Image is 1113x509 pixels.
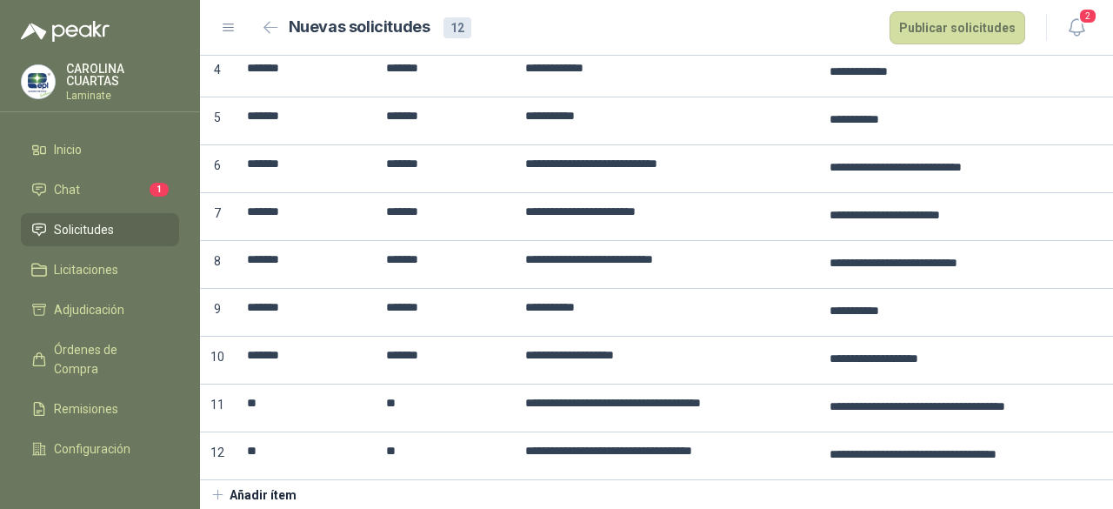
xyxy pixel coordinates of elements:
span: Adjudicación [54,300,124,319]
span: Configuración [54,439,130,459]
p: 8 [200,241,235,289]
a: Solicitudes [21,213,179,246]
div: 12 [443,17,471,38]
button: 2 [1061,12,1092,44]
p: 5 [200,97,235,145]
span: Remisiones [54,399,118,419]
a: Órdenes de Compra [21,333,179,385]
span: Inicio [54,140,82,159]
a: Inicio [21,133,179,166]
p: CAROLINA CUARTAS [66,63,179,87]
p: Laminate [66,90,179,101]
a: Adjudicación [21,293,179,326]
p: 11 [200,385,235,432]
p: 4 [200,50,235,97]
img: Logo peakr [21,21,110,42]
a: Configuración [21,432,179,465]
span: 2 [1078,8,1097,24]
a: Remisiones [21,392,179,425]
p: 12 [200,432,235,480]
a: Licitaciones [21,253,179,286]
span: Solicitudes [54,220,114,239]
span: Órdenes de Compra [54,340,163,378]
p: 7 [200,193,235,241]
button: Publicar solicitudes [890,11,1025,44]
p: 10 [200,337,235,385]
img: Company Logo [22,65,55,98]
span: Licitaciones [54,260,118,279]
p: 9 [200,289,235,337]
span: 1 [150,183,169,197]
span: Chat [54,180,80,199]
h2: Nuevas solicitudes [289,15,430,40]
p: 6 [200,145,235,193]
a: Chat1 [21,173,179,206]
